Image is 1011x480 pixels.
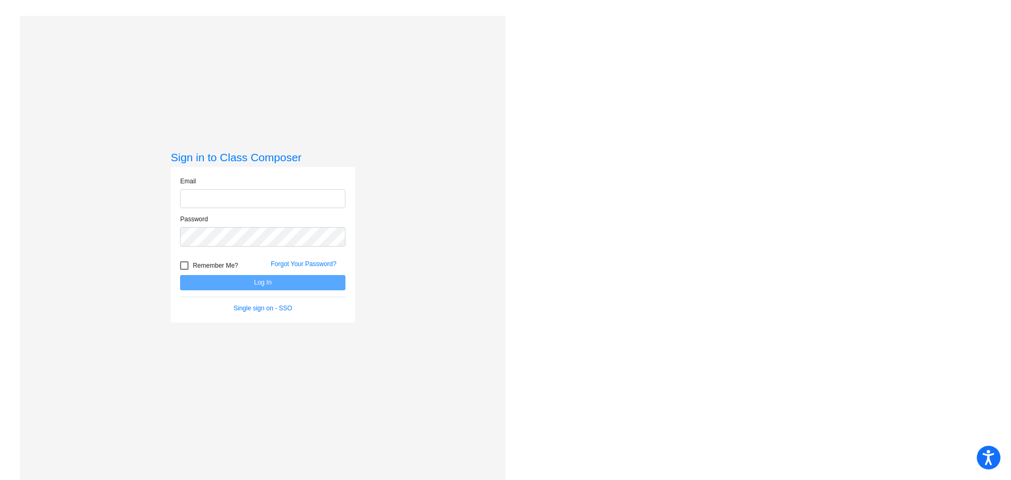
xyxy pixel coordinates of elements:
[271,260,336,268] a: Forgot Your Password?
[171,151,355,164] h3: Sign in to Class Composer
[180,177,196,186] label: Email
[193,259,238,272] span: Remember Me?
[180,214,208,224] label: Password
[180,275,345,290] button: Log In
[234,305,292,312] a: Single sign on - SSO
